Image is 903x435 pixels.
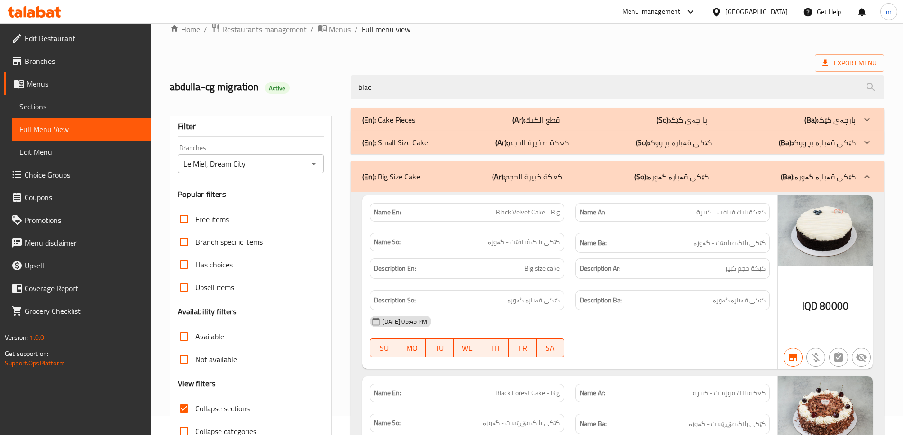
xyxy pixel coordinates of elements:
[725,7,788,17] div: [GEOGRAPHIC_DATA]
[378,317,431,326] span: [DATE] 05:45 PM
[802,297,818,315] span: IQD
[580,418,607,430] strong: Name Ba:
[429,341,449,355] span: TU
[512,113,525,127] b: (Ar):
[178,306,237,317] h3: Availability filters
[4,163,151,186] a: Choice Groups
[265,82,290,94] div: Active
[25,33,143,44] span: Edit Restaurant
[634,169,648,184] b: (So):
[19,124,143,135] span: Full Menu View
[374,207,401,217] strong: Name En:
[4,72,151,95] a: Menus
[4,300,151,322] a: Grocery Checklist
[222,24,307,35] span: Restaurants management
[25,169,143,180] span: Choice Groups
[12,95,151,118] a: Sections
[693,237,766,249] span: کێکى بلاک ڤیلڤێت - گەورە
[580,263,620,275] strong: Description Ar:
[512,114,560,125] p: قطع الكيك
[4,209,151,231] a: Promotions
[636,135,649,150] b: (So):
[374,418,401,428] strong: Name So:
[4,27,151,50] a: Edit Restaurant
[362,137,428,148] p: Small Size Cake
[4,50,151,72] a: Branches
[351,108,884,131] div: (En): Cake Pieces(Ar):قطع الكيك(So):پارچەی کێک(Ba):پارچەی کێک
[25,237,143,249] span: Menu disclaimer
[4,186,151,209] a: Coupons
[170,24,200,35] a: Home
[374,237,401,247] strong: Name So:
[481,338,509,357] button: TH
[310,24,314,35] li: /
[5,357,65,369] a: Support.OpsPlatform
[495,135,508,150] b: (Ar):
[496,207,560,217] span: Black Velvet Cake - Big
[580,294,622,306] strong: Description Ba:
[580,237,607,249] strong: Name Ba:
[822,57,876,69] span: Export Menu
[362,24,410,35] span: Full menu view
[725,263,766,275] span: كيكة حجم كبير
[804,113,818,127] b: (Ba):
[495,137,569,148] p: كعكة صخيرة الحجم
[693,388,766,398] span: كعكة بلاك فورست - كبيرة
[351,131,884,154] div: (En): Small Size Cake(Ar):كعكة صخيرة الحجم(So):کێکی قەبارە بچووک(Ba):کێکی قەبارە بچووک
[25,192,143,203] span: Coupons
[779,137,856,148] p: کێکی قەبارە بچووک
[5,331,28,344] span: Version:
[778,195,873,266] img: Le_Miel_Black_Velvet_Cake638265649897567187.jpg
[580,388,605,398] strong: Name Ar:
[362,171,420,182] p: Big Size Cake
[362,114,415,125] p: Cake Pieces
[485,341,505,355] span: TH
[636,137,712,148] p: کێکی قەبارە بچووک
[27,78,143,89] span: Menus
[265,84,290,93] span: Active
[492,169,505,184] b: (Ar):
[329,24,351,35] span: Menus
[5,347,48,360] span: Get support on:
[483,418,560,428] span: کێکى بلاک فۆڕێست - گەورە
[4,277,151,300] a: Coverage Report
[29,331,44,344] span: 1.0.0
[806,348,825,367] button: Purchased item
[657,114,707,125] p: پارچەی کێک
[25,55,143,67] span: Branches
[495,388,560,398] span: Black Forest Cake - Big
[784,348,803,367] button: Branch specific item
[318,23,351,36] a: Menus
[634,171,709,182] p: کێکی قەبارە گەورە
[398,338,426,357] button: MO
[195,331,224,342] span: Available
[195,236,263,248] span: Branch specific items
[852,348,871,367] button: Not available
[492,171,562,182] p: كعكة كبيرة الحجم
[781,169,794,184] b: (Ba):
[402,341,422,355] span: MO
[25,214,143,226] span: Promotions
[362,113,376,127] b: (En):
[195,354,237,365] span: Not available
[512,341,532,355] span: FR
[713,294,766,306] span: کێکی قەبارە گەورە
[374,388,401,398] strong: Name En:
[204,24,207,35] li: /
[25,305,143,317] span: Grocery Checklist
[696,207,766,217] span: كعكة بلاك فيلفت - كبيرة
[374,263,416,275] strong: Description En:
[170,80,340,94] h2: abdulla-cg migration
[25,260,143,271] span: Upsell
[362,135,376,150] b: (En):
[25,283,143,294] span: Coverage Report
[580,207,605,217] strong: Name Ar:
[370,338,398,357] button: SU
[507,294,560,306] span: کێکی قەبارە گەورە
[307,157,320,170] button: Open
[4,231,151,254] a: Menu disclaimer
[815,54,884,72] span: Export Menu
[19,146,143,158] span: Edit Menu
[374,294,416,306] strong: Description So:
[829,348,848,367] button: Not has choices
